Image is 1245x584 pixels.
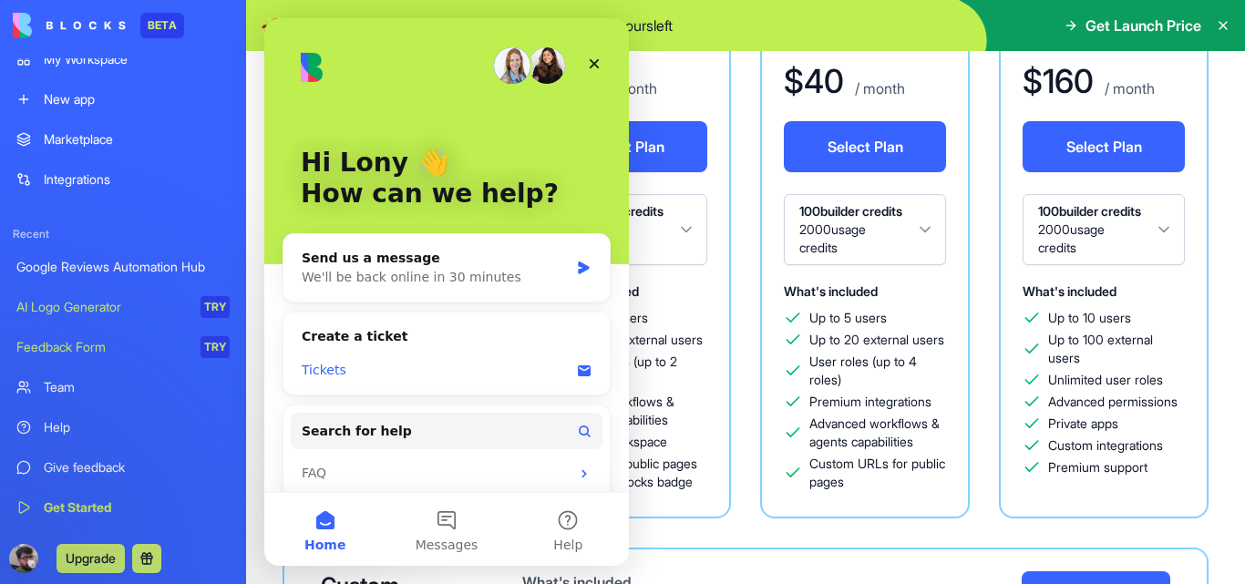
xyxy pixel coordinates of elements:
[5,329,241,365] a: Feedback FormTRY
[121,475,242,548] button: Messages
[5,227,241,241] span: Recent
[57,548,125,567] a: Upgrade
[603,77,657,99] p: / month
[571,393,707,429] span: Basic workflows & agent capabilities
[37,404,148,423] span: Search for help
[264,29,301,66] img: Profile image for Shelly
[568,15,673,36] p: Only 47 hours left
[851,77,905,99] p: / month
[151,520,214,533] span: Messages
[44,498,230,517] div: Get Started
[44,90,230,108] div: New app
[809,415,946,451] span: Advanced workflows & agents capabilities
[140,13,184,38] div: BETA
[1048,393,1178,411] span: Advanced permissions
[438,15,561,36] p: - 10 % OFF all plans.
[784,121,946,172] button: Select Plan
[5,489,241,526] a: Get Started
[5,449,241,486] a: Give feedback
[36,129,328,160] p: Hi Lony 👋
[809,353,946,389] span: User roles (up to 4 roles)
[243,475,365,548] button: Help
[37,309,327,328] div: Create a ticket
[264,18,629,566] iframe: Intercom live chat
[57,544,125,573] button: Upgrade
[1048,331,1185,367] span: Up to 100 external users
[201,296,230,318] div: TRY
[5,369,241,405] a: Team
[5,81,241,118] a: New app
[44,378,230,396] div: Team
[1048,309,1131,327] span: Up to 10 users
[44,418,230,436] div: Help
[809,331,944,349] span: Up to 20 external users
[5,409,241,446] a: Help
[784,63,844,99] h1: $ 40
[44,458,230,476] div: Give feedback
[9,544,38,573] img: ACg8ocJL3eVXGE1PXyw-LV_IV88h220QTtwKfdWoWVCnxmI7ngrSR10=s96-c
[201,336,230,358] div: TRY
[286,15,431,36] span: Launch Week Special
[18,215,346,284] div: Send us a messageWe'll be back online in 30 minutes
[571,331,703,349] span: Up to 10 external users
[809,309,887,327] span: Up to 5 users
[44,170,230,189] div: Integrations
[784,283,878,299] span: What's included
[1086,15,1201,36] span: Get Launch Price
[289,520,318,533] span: Help
[5,161,241,198] a: Integrations
[40,520,81,533] span: Home
[5,41,241,77] a: My Workspace
[16,258,230,276] div: Google Reviews Automation Hub
[16,338,188,356] div: Feedback Form
[314,29,346,62] div: Close
[571,353,707,389] span: User roles (up to 2 roles)
[44,50,230,68] div: My Workspace
[5,249,241,285] a: Google Reviews Automation Hub
[37,446,305,465] div: FAQ
[1048,415,1118,433] span: Private apps
[13,13,126,38] img: logo
[1048,436,1163,455] span: Custom integrations
[571,455,707,491] span: Portals & public pages without Blocks badge
[1023,63,1094,99] h1: $ 160
[13,13,184,38] a: BETA
[44,130,230,149] div: Marketplace
[37,250,304,269] div: We'll be back online in 30 minutes
[1101,77,1155,99] p: / month
[37,231,304,250] div: Send us a message
[809,393,931,411] span: Premium integrations
[1023,121,1185,172] button: Select Plan
[16,298,188,316] div: AI Logo Generator
[5,289,241,325] a: AI Logo GeneratorTRY
[809,455,946,491] span: Custom URLs for public pages
[26,438,338,472] div: FAQ
[5,121,241,158] a: Marketplace
[26,335,338,369] div: Tickets
[261,15,279,36] span: 🚀
[1048,371,1163,389] span: Unlimited user roles
[37,343,305,362] div: Tickets
[26,394,338,431] button: Search for help
[1048,458,1147,476] span: Premium support
[36,160,328,191] p: How can we help?
[1023,283,1116,299] span: What's included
